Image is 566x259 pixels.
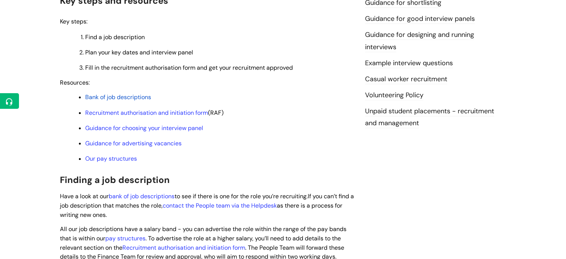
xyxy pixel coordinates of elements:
a: pay structures [105,234,146,242]
a: Bank of job descriptions [85,93,151,101]
a: Example interview questions [365,59,453,68]
a: Guidance for choosing your interview panel [85,124,203,132]
span: Key steps: [60,18,87,25]
span: Plan your key dates and interview panel [85,48,193,56]
span: Fill in the recruitment authorisation form and get your recruitment approved [85,64,293,72]
a: Guidance for good interview panels [365,14,475,24]
a: Guidance for advertising vacancies [85,139,182,147]
span: Find a job description [85,33,145,41]
span: If you can’t find a job description that matches the role, as there is a process for writing new ... [60,192,354,219]
span: Have a look at our to see if there is one for the role you’re recruiting. [60,192,308,200]
p: (RAF) [85,109,354,117]
a: Volunteering Policy [365,91,423,100]
a: bank of job descriptions [109,192,175,200]
a: Guidance for designing and running interviews [365,30,474,52]
span: Resources: [60,79,90,86]
a: contact the People team via the Helpdesk [163,202,277,209]
a: Recruitment authorisation and initiation form [85,109,208,117]
a: Casual worker recruitment [365,75,447,84]
a: Our pay structures [85,155,137,162]
a: Recruitment authorisation and initiation form [122,244,245,252]
span: Finding a job description [60,174,170,186]
a: Unpaid student placements - recruitment and management [365,107,494,128]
